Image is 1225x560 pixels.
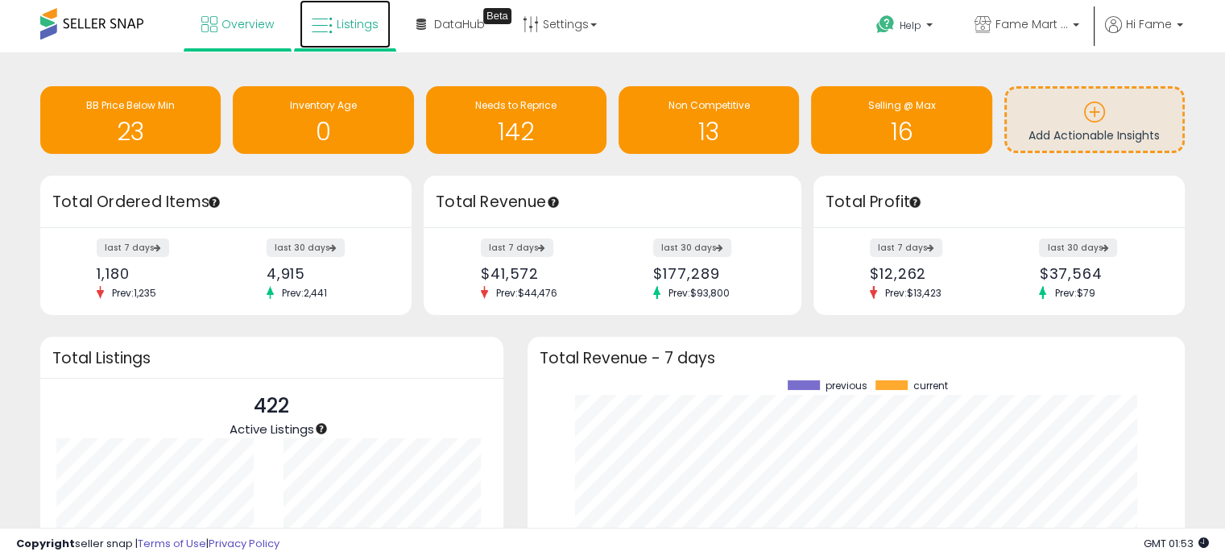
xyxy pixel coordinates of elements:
h3: Total Revenue [436,191,789,214]
a: Privacy Policy [209,536,279,551]
span: Needs to Reprice [475,98,557,112]
h1: 16 [819,118,983,145]
div: Tooltip anchor [546,195,561,209]
span: Fame Mart CA [995,16,1068,32]
h1: 0 [241,118,405,145]
i: Get Help [875,15,896,35]
span: current [913,380,948,392]
h3: Total Profit [826,191,1173,214]
a: Needs to Reprice 142 [426,86,606,154]
div: seller snap | | [16,537,279,552]
a: Inventory Age 0 [233,86,413,154]
a: Help [863,2,949,52]
span: Active Listings [230,421,314,438]
span: Overview [221,16,274,32]
span: Prev: 1,235 [104,286,164,300]
a: BB Price Below Min 23 [40,86,221,154]
div: 1,180 [97,265,213,282]
div: $177,289 [653,265,773,282]
div: Tooltip anchor [314,421,329,436]
h3: Total Listings [52,352,491,364]
div: 4,915 [267,265,383,282]
a: Non Competitive 13 [619,86,799,154]
label: last 30 days [1039,239,1117,257]
span: BB Price Below Min [86,98,175,112]
label: last 7 days [870,239,942,257]
span: Non Competitive [668,98,750,112]
label: last 7 days [481,239,553,257]
span: previous [826,380,867,392]
h1: 142 [434,118,598,145]
label: last 7 days [97,239,169,257]
span: Listings [337,16,379,32]
span: Prev: $93,800 [660,286,738,300]
span: Selling @ Max [867,98,935,112]
div: Tooltip anchor [908,195,922,209]
h1: 13 [627,118,791,145]
span: Help [900,19,921,32]
div: $41,572 [481,265,601,282]
a: Add Actionable Insights [1007,89,1182,151]
label: last 30 days [653,239,731,257]
span: Prev: $79 [1046,286,1103,300]
span: Prev: $44,476 [488,286,565,300]
strong: Copyright [16,536,75,551]
h3: Total Ordered Items [52,191,399,214]
label: last 30 days [267,239,345,257]
div: $12,262 [870,265,987,282]
span: Prev: $13,423 [877,286,950,300]
span: 2025-10-13 01:53 GMT [1144,536,1209,551]
h3: Total Revenue - 7 days [540,352,1173,364]
span: DataHub [434,16,485,32]
h1: 23 [48,118,213,145]
span: Inventory Age [290,98,357,112]
div: $37,564 [1039,265,1156,282]
a: Hi Fame [1105,16,1183,52]
div: Tooltip anchor [483,8,511,24]
p: 422 [230,391,314,421]
div: Tooltip anchor [207,195,221,209]
span: Prev: 2,441 [274,286,335,300]
a: Terms of Use [138,536,206,551]
span: Add Actionable Insights [1028,127,1160,143]
a: Selling @ Max 16 [811,86,991,154]
span: Hi Fame [1126,16,1172,32]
